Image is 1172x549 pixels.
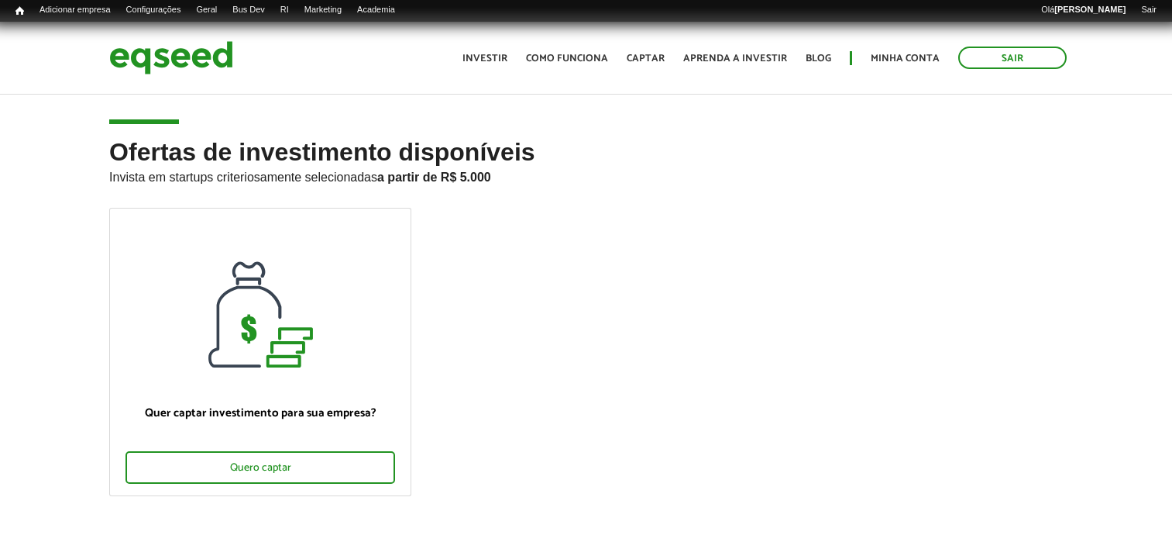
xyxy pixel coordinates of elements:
[109,208,411,496] a: Quer captar investimento para sua empresa? Quero captar
[225,4,273,16] a: Bus Dev
[273,4,297,16] a: RI
[119,4,189,16] a: Configurações
[1133,4,1164,16] a: Sair
[15,5,24,16] span: Início
[188,4,225,16] a: Geral
[125,406,395,420] p: Quer captar investimento para sua empresa?
[806,54,831,64] a: Blog
[109,166,1063,185] p: Invista em startups criteriosamente selecionadas
[349,4,403,16] a: Academia
[1054,5,1126,14] strong: [PERSON_NAME]
[125,451,395,484] div: Quero captar
[109,37,233,78] img: EqSeed
[871,54,940,64] a: Minha conta
[958,47,1067,69] a: Sair
[377,171,491,184] strong: a partir de R$ 5.000
[109,139,1063,208] h2: Ofertas de investimento disponíveis
[462,54,507,64] a: Investir
[526,54,608,64] a: Como funciona
[627,54,665,64] a: Captar
[8,4,32,19] a: Início
[683,54,787,64] a: Aprenda a investir
[297,4,349,16] a: Marketing
[32,4,119,16] a: Adicionar empresa
[1033,4,1133,16] a: Olá[PERSON_NAME]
